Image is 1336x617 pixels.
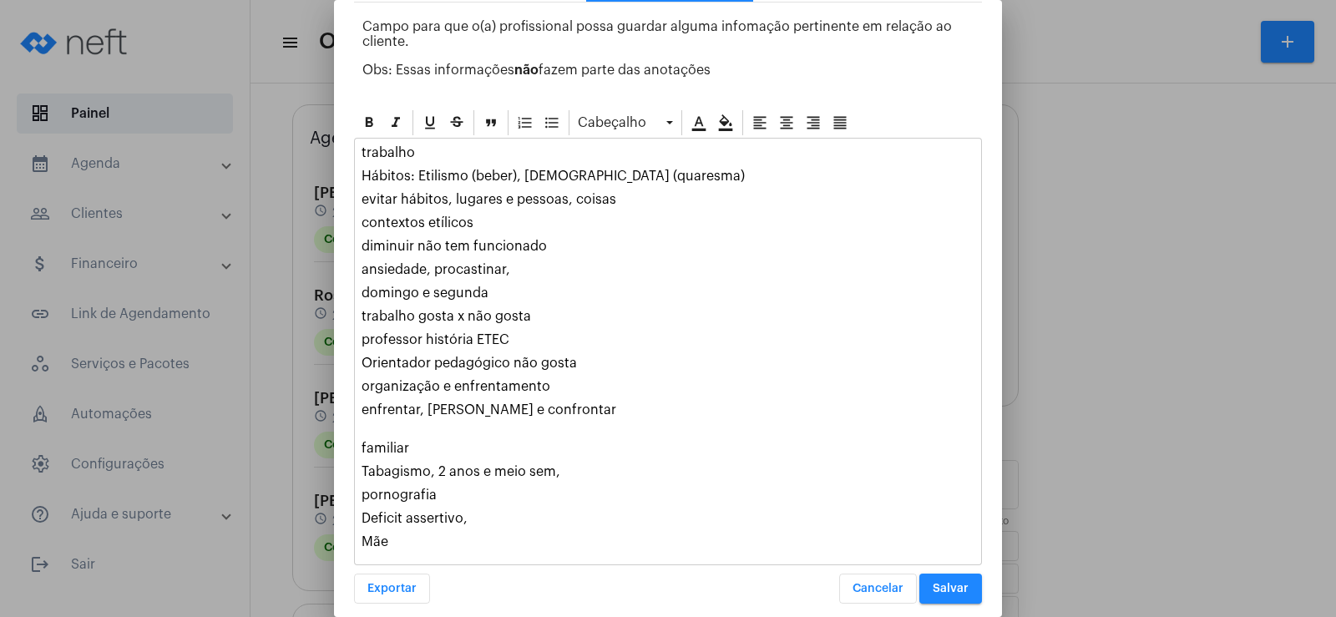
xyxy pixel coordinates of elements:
[444,110,469,135] div: Strike
[919,574,982,604] button: Salvar
[357,110,382,135] div: Negrito
[362,239,974,254] p: diminuir não tem funcionado
[539,110,564,135] div: Bullet List
[362,402,974,432] p: enfrentar, [PERSON_NAME] e confrontar
[362,286,974,301] p: domingo e segunda
[478,110,504,135] div: Blockquote
[686,110,711,135] div: Cor do texto
[362,511,974,526] p: Deficit assertivo,
[362,20,952,48] span: Campo para que o(a) profissional possa guardar alguma infomação pertinente em relação ao cliente.
[362,356,974,371] p: Orientador pedagógico não gosta
[362,488,974,503] p: pornografia
[362,192,974,207] p: evitar hábitos, lugares e pessoas, coisas
[574,110,677,135] div: Cabeçalho
[362,464,974,479] p: Tabagismo, 2 anos e meio sem,
[933,583,969,594] span: Salvar
[367,583,417,594] span: Exportar
[839,574,917,604] button: Cancelar
[514,63,539,77] strong: não
[747,110,772,135] div: Alinhar à esquerda
[362,262,974,277] p: ansiedade, procastinar,
[362,63,982,78] p: Obs: Essas informações fazem parte das anotações
[362,379,974,394] p: organização e enfrentamento
[713,110,738,135] div: Cor de fundo
[362,145,974,160] p: trabalho
[362,441,974,456] p: familiar
[362,169,974,184] p: Hábitos: Etilismo (beber), [DEMOGRAPHIC_DATA] (quaresma)
[362,534,974,549] p: Mãe
[827,110,853,135] div: Alinhar justificado
[801,110,826,135] div: Alinhar à direita
[362,332,974,347] p: professor história ETEC
[774,110,799,135] div: Alinhar ao centro
[354,574,430,604] button: Exportar
[513,110,538,135] div: Ordered List
[383,110,408,135] div: Itálico
[362,309,974,324] p: trabalho gosta x não gosta
[853,583,903,594] span: Cancelar
[417,110,443,135] div: Sublinhado
[362,215,974,230] p: contextos etílicos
